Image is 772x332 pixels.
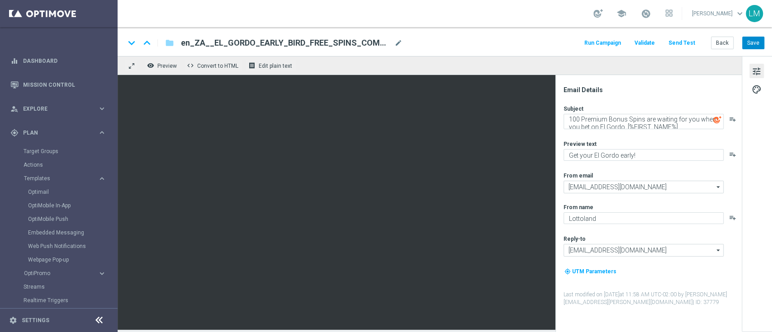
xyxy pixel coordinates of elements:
[667,37,696,49] button: Send Test
[10,73,106,97] div: Mission Control
[24,148,94,155] a: Target Groups
[24,294,117,307] div: Realtime Triggers
[10,81,107,89] button: Mission Control
[583,37,622,49] button: Run Campaign
[714,181,723,193] i: arrow_drop_down
[564,204,593,211] label: From name
[125,36,138,50] i: keyboard_arrow_down
[24,172,117,267] div: Templates
[10,57,19,65] i: equalizer
[10,129,107,136] button: gps_fixed Plan keyboard_arrow_right
[28,202,94,209] a: OptiMobile In-App
[259,63,292,69] span: Edit plain text
[28,188,94,196] a: Optimail
[746,5,763,22] div: LM
[693,299,719,305] span: | ID: 37779
[729,116,736,123] button: playlist_add
[24,161,94,168] a: Actions
[10,49,106,73] div: Dashboard
[98,128,106,137] i: keyboard_arrow_right
[28,185,117,199] div: Optimail
[564,172,593,179] label: From email
[24,270,107,277] button: OptiPromo keyboard_arrow_right
[181,37,391,48] span: en_ZA__EL_GORDO_EARLY_BIRD_FREE_SPINS_COMBO_NOT_PLAYED_THIS_YEAR_LOW_VALUE__EMT_ALL_EM_TAC_LT
[564,181,724,193] input: Select
[145,60,181,71] button: remove_red_eye Preview
[23,106,98,112] span: Explore
[98,174,106,183] i: keyboard_arrow_right
[10,129,19,137] i: gps_fixed
[729,214,736,221] button: playlist_add
[98,104,106,113] i: keyboard_arrow_right
[564,105,583,112] label: Subject
[157,63,177,69] span: Preview
[10,105,107,112] button: person_search Explore keyboard_arrow_right
[28,229,94,236] a: Embedded Messaging
[185,60,242,71] button: code Convert to HTML
[564,267,617,276] button: my_location UTM Parameters
[248,62,256,69] i: receipt
[572,268,616,275] span: UTM Parameters
[749,82,764,96] button: palette
[24,271,98,276] div: OptiPromo
[28,215,94,223] a: OptiMobile Push
[394,39,403,47] span: mode_edit
[691,7,746,20] a: [PERSON_NAME]keyboard_arrow_down
[633,37,656,49] button: Validate
[24,158,117,172] div: Actions
[22,318,49,323] a: Settings
[24,175,107,182] button: Templates keyboard_arrow_right
[10,129,98,137] div: Plan
[28,253,117,267] div: Webpage Pop-up
[749,64,764,78] button: tune
[752,84,762,95] span: palette
[564,291,741,306] label: Last modified on [DATE] at 11:58 AM UTC-02:00 by [PERSON_NAME][EMAIL_ADDRESS][PERSON_NAME][DOMAIN...
[564,140,597,148] label: Preview text
[23,73,106,97] a: Mission Control
[23,130,98,136] span: Plan
[635,40,655,46] span: Validate
[24,297,94,304] a: Realtime Triggers
[24,145,117,158] div: Target Groups
[28,256,94,263] a: Webpage Pop-up
[140,36,154,50] i: keyboard_arrow_up
[729,151,736,158] button: playlist_add
[28,239,117,253] div: Web Push Notifications
[24,176,89,181] span: Templates
[197,63,238,69] span: Convert to HTML
[711,37,734,49] button: Back
[10,57,107,65] button: equalizer Dashboard
[246,60,296,71] button: receipt Edit plain text
[98,269,106,278] i: keyboard_arrow_right
[735,9,745,19] span: keyboard_arrow_down
[24,271,89,276] span: OptiPromo
[564,244,724,257] input: Select
[164,36,175,50] button: folder
[752,65,762,77] span: tune
[187,62,194,69] span: code
[616,9,626,19] span: school
[714,244,723,256] i: arrow_drop_down
[742,37,764,49] button: Save
[564,268,571,275] i: my_location
[10,105,19,113] i: person_search
[165,37,174,48] i: folder
[24,176,98,181] div: Templates
[24,280,117,294] div: Streams
[713,116,721,124] img: optiGenie.svg
[564,235,586,243] label: Reply-to
[28,199,117,212] div: OptiMobile In-App
[564,86,741,94] div: Email Details
[28,226,117,239] div: Embedded Messaging
[10,105,98,113] div: Explore
[28,212,117,226] div: OptiMobile Push
[147,62,154,69] i: remove_red_eye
